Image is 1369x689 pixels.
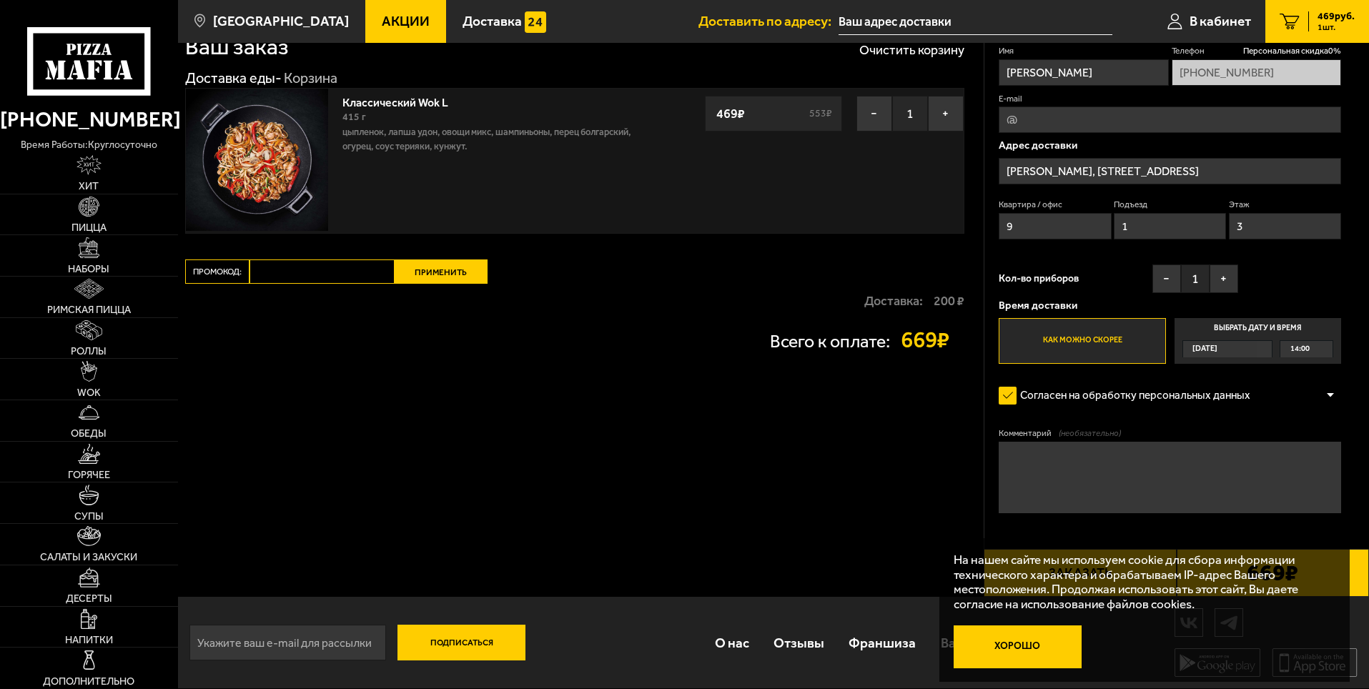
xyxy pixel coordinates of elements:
button: Подписаться [397,625,526,660]
span: [GEOGRAPHIC_DATA] [213,14,349,28]
span: Персональная скидка 0 % [1243,45,1341,57]
div: Корзина [284,69,337,88]
button: − [1152,264,1181,293]
span: Пицца [71,222,107,232]
label: Имя [999,45,1168,57]
a: Классический Wok L [342,91,463,109]
label: Комментарий [999,427,1341,440]
span: 14:00 [1290,341,1310,357]
strong: 200 ₽ [934,294,964,307]
span: 415 г [342,111,366,123]
input: @ [999,106,1341,133]
a: Доставка еды- [185,69,282,86]
span: Доставка [463,14,522,28]
s: 553 ₽ [807,109,834,119]
span: 1 [892,96,928,132]
span: Салаты и закуски [40,552,137,562]
span: Дополнительно [43,676,134,686]
span: WOK [77,387,101,397]
strong: 469 ₽ [713,100,748,127]
button: − [856,96,892,132]
a: Отзывы [761,620,836,666]
p: цыпленок, лапша удон, овощи микс, шампиньоны, перец болгарский, огурец, соус терияки, кунжут. [342,125,660,154]
button: + [928,96,964,132]
p: Доставка: [864,294,923,307]
h1: Ваш заказ [185,36,289,59]
label: Квартира / офис [999,199,1111,211]
span: Напитки [65,635,113,645]
span: [DATE] [1192,341,1217,357]
label: Выбрать дату и время [1175,318,1341,364]
p: На нашем сайте мы используем cookie для сбора информации технического характера и обрабатываем IP... [954,552,1328,612]
label: Этаж [1229,199,1341,211]
label: Подъезд [1114,199,1226,211]
strong: 669 ₽ [901,329,965,352]
label: Телефон [1172,45,1341,57]
a: Франшиза [836,620,928,666]
span: Роллы [71,346,107,356]
img: 15daf4d41897b9f0e9f617042186c801.svg [525,11,546,33]
span: 1 шт. [1318,23,1355,31]
span: Кол-во приборов [999,274,1079,284]
p: Адрес доставки [999,140,1341,151]
span: В кабинет [1190,14,1251,28]
input: Укажите ваш e-mail для рассылки [189,625,386,660]
button: + [1210,264,1238,293]
label: Промокод: [185,259,249,284]
button: Хорошо [954,625,1082,668]
span: (необязательно) [1059,427,1121,440]
a: Вакансии [929,620,1012,666]
label: E-mail [999,93,1341,105]
p: Всего к оплате: [770,333,890,351]
button: Применить [395,259,488,284]
p: Время доставки [999,300,1341,311]
button: Очистить корзину [859,44,964,56]
span: 469 руб. [1318,11,1355,21]
span: Акции [382,14,430,28]
span: Горячее [68,470,110,480]
span: Наборы [68,264,109,274]
span: Доставить по адресу: [698,14,839,28]
span: Обеды [71,428,107,438]
label: Как можно скорее [999,318,1165,364]
input: Ваш адрес доставки [839,9,1112,35]
span: Супы [74,511,104,521]
span: Десерты [66,593,112,603]
a: О нас [702,620,761,666]
span: Хит [79,181,99,191]
input: +7 ( [1172,59,1341,86]
label: Согласен на обработку персональных данных [999,382,1265,410]
span: Римская пицца [47,304,131,314]
span: 1 [1181,264,1210,293]
input: Имя [999,59,1168,86]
